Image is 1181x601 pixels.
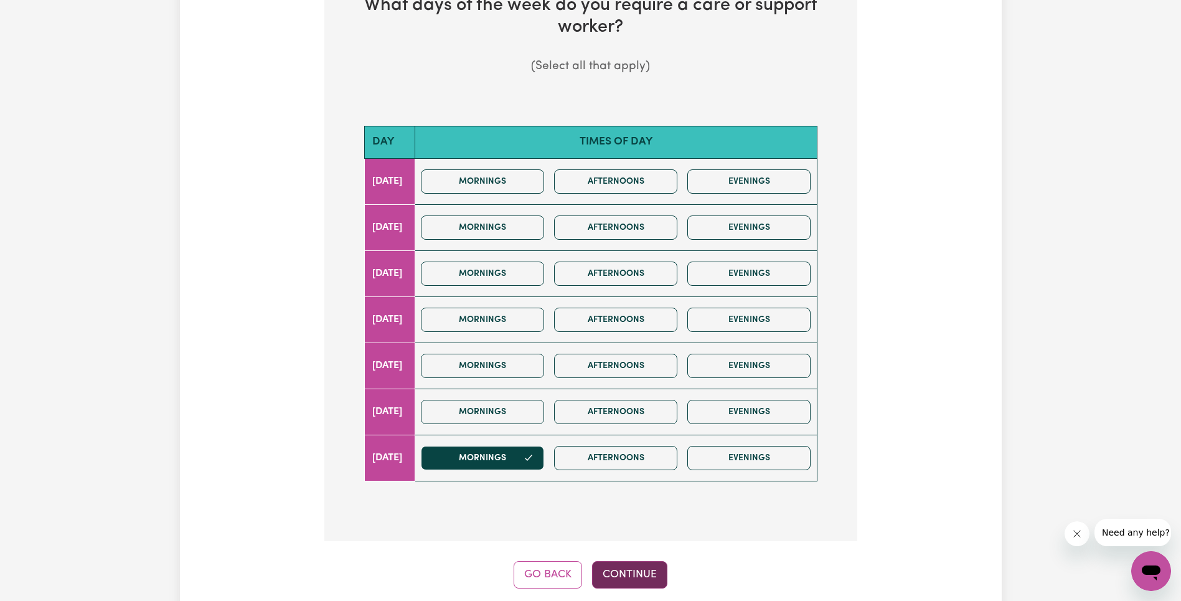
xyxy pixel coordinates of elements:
[364,389,415,435] td: [DATE]
[592,561,667,589] button: Continue
[687,308,811,332] button: Evenings
[364,126,415,158] th: Day
[421,215,544,240] button: Mornings
[687,215,811,240] button: Evenings
[554,446,677,470] button: Afternoons
[554,400,677,424] button: Afternoons
[421,354,544,378] button: Mornings
[364,204,415,250] td: [DATE]
[421,400,544,424] button: Mornings
[554,215,677,240] button: Afternoons
[364,296,415,343] td: [DATE]
[364,158,415,204] td: [DATE]
[554,354,677,378] button: Afternoons
[421,262,544,286] button: Mornings
[687,169,811,194] button: Evenings
[1131,551,1171,591] iframe: Button to launch messaging window
[687,262,811,286] button: Evenings
[1065,521,1089,546] iframe: Close message
[421,446,544,470] button: Mornings
[554,262,677,286] button: Afternoons
[687,354,811,378] button: Evenings
[421,308,544,332] button: Mornings
[1094,519,1171,546] iframe: Message from company
[421,169,544,194] button: Mornings
[514,561,582,589] button: Go Back
[687,446,811,470] button: Evenings
[364,435,415,481] td: [DATE]
[554,308,677,332] button: Afternoons
[687,400,811,424] button: Evenings
[364,343,415,389] td: [DATE]
[344,58,837,76] p: (Select all that apply)
[554,169,677,194] button: Afternoons
[364,250,415,296] td: [DATE]
[415,126,817,158] th: Times of day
